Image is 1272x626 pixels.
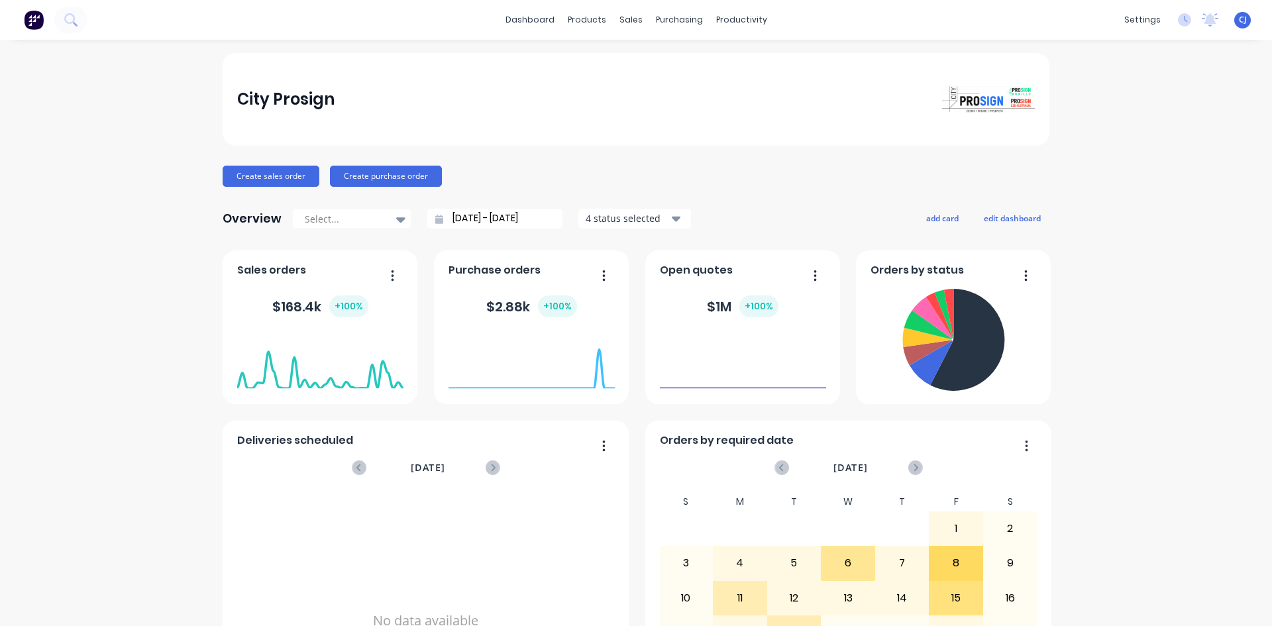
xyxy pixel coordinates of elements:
[660,547,713,580] div: 3
[739,295,778,317] div: + 100 %
[660,262,733,278] span: Open quotes
[272,295,368,317] div: $ 168.4k
[875,492,929,511] div: T
[710,10,774,30] div: productivity
[876,582,929,615] div: 14
[929,492,983,511] div: F
[821,492,875,511] div: W
[942,86,1035,113] img: City Prosign
[714,582,767,615] div: 11
[984,512,1037,545] div: 2
[330,166,442,187] button: Create purchase order
[659,492,714,511] div: S
[767,492,821,511] div: T
[237,86,335,113] div: City Prosign
[871,262,964,278] span: Orders by status
[821,547,874,580] div: 6
[449,262,541,278] span: Purchase orders
[768,547,821,580] div: 5
[714,547,767,580] div: 4
[983,492,1037,511] div: S
[660,582,713,615] div: 10
[561,10,613,30] div: products
[486,295,577,317] div: $ 2.88k
[821,582,874,615] div: 13
[649,10,710,30] div: purchasing
[984,582,1037,615] div: 16
[586,211,669,225] div: 4 status selected
[713,492,767,511] div: M
[24,10,44,30] img: Factory
[918,209,967,227] button: add card
[578,209,691,229] button: 4 status selected
[411,460,445,475] span: [DATE]
[499,10,561,30] a: dashboard
[223,166,319,187] button: Create sales order
[707,295,778,317] div: $ 1M
[223,205,282,232] div: Overview
[975,209,1049,227] button: edit dashboard
[1118,10,1167,30] div: settings
[833,460,868,475] span: [DATE]
[876,547,929,580] div: 7
[929,512,982,545] div: 1
[929,547,982,580] div: 8
[237,433,353,448] span: Deliveries scheduled
[538,295,577,317] div: + 100 %
[329,295,368,317] div: + 100 %
[237,262,306,278] span: Sales orders
[984,547,1037,580] div: 9
[929,582,982,615] div: 15
[768,582,821,615] div: 12
[1239,14,1247,26] span: CJ
[613,10,649,30] div: sales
